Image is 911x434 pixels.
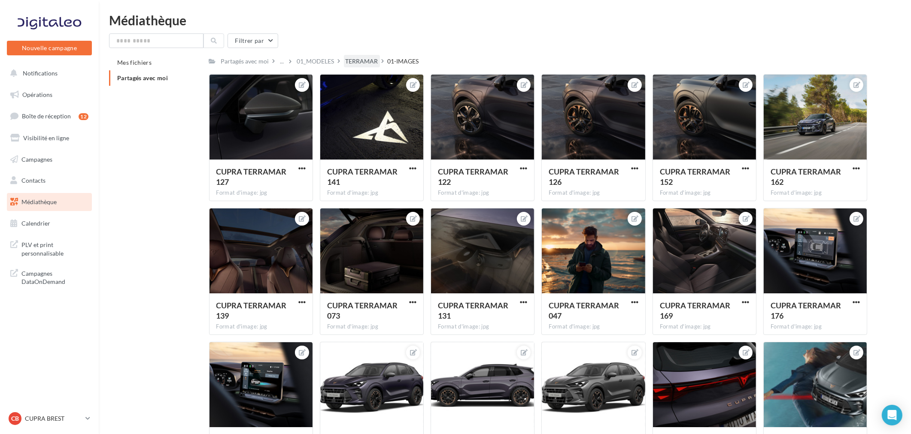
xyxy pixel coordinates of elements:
div: Format d'image: jpg [438,189,527,197]
div: Format d'image: jpg [327,189,416,197]
span: Opérations [22,91,52,98]
span: CUPRA TERRAMAR 122 [438,167,508,187]
div: ... [279,55,286,67]
div: Format d'image: jpg [660,189,749,197]
span: CUPRA TERRAMAR 162 [771,167,841,187]
span: Calendrier [21,220,50,227]
button: Filtrer par [228,33,278,48]
a: Campagnes [5,151,94,169]
span: Visibilité en ligne [23,134,69,142]
span: Mes fichiers [117,59,152,66]
a: Campagnes DataOnDemand [5,264,94,289]
a: Opérations [5,86,94,104]
div: 01-IMAGES [388,57,419,66]
span: Boîte de réception [22,112,71,120]
div: Format d'image: jpg [438,323,527,331]
div: Format d'image: jpg [660,323,749,331]
div: Médiathèque [109,14,901,27]
a: Contacts [5,172,94,190]
span: CUPRA TERRAMAR 047 [549,301,619,320]
span: Notifications [23,69,58,77]
p: CUPRA BREST [25,414,82,423]
div: Open Intercom Messenger [882,405,902,425]
span: CUPRA TERRAMAR 127 [216,167,287,187]
div: Partagés avec moi [221,57,269,66]
span: CUPRA TERRAMAR 169 [660,301,730,320]
div: Format d'image: jpg [327,323,416,331]
div: 12 [79,113,88,120]
div: Format d'image: jpg [771,189,860,197]
span: Médiathèque [21,198,57,205]
a: Médiathèque [5,193,94,211]
button: Nouvelle campagne [7,41,92,55]
a: Calendrier [5,214,94,232]
a: Boîte de réception12 [5,107,94,125]
button: Notifications [5,64,90,82]
span: CUPRA TERRAMAR 139 [216,301,287,320]
div: Format d'image: jpg [549,189,638,197]
a: Visibilité en ligne [5,129,94,147]
span: CUPRA TERRAMAR 131 [438,301,508,320]
div: Format d'image: jpg [771,323,860,331]
div: Format d'image: jpg [216,323,306,331]
span: PLV et print personnalisable [21,239,88,257]
div: 01_MODELES [297,57,334,66]
div: Format d'image: jpg [549,323,638,331]
span: CUPRA TERRAMAR 176 [771,301,841,320]
span: CUPRA TERRAMAR 152 [660,167,730,187]
span: CUPRA TERRAMAR 141 [327,167,398,187]
a: PLV et print personnalisable [5,235,94,261]
span: CUPRA TERRAMAR 126 [549,167,619,187]
a: CB CUPRA BREST [7,410,92,427]
span: Partagés avec moi [117,74,168,81]
span: CUPRA TERRAMAR 073 [327,301,398,320]
div: Format d'image: jpg [216,189,306,197]
span: Contacts [21,177,46,184]
span: Campagnes DataOnDemand [21,268,88,286]
span: Campagnes [21,155,52,163]
span: CB [11,414,19,423]
div: TERRAMAR [346,57,378,66]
